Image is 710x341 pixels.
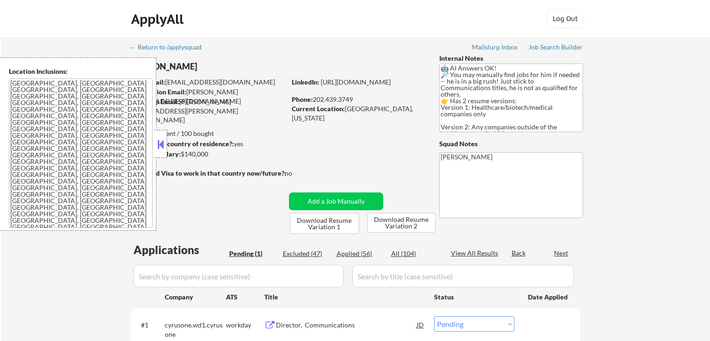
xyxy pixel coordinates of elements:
a: Mailslurp Inbox [472,43,519,53]
input: Search by company (case sensitive) [134,265,344,287]
strong: LinkedIn: [292,78,319,86]
div: Company [165,292,226,302]
div: All (104) [391,249,438,258]
div: Excluded (47) [283,249,330,258]
div: [PERSON_NAME][EMAIL_ADDRESS][PERSON_NAME][DOMAIN_NAME] [131,97,286,125]
div: yes [130,139,283,149]
strong: Will need Visa to work in that country now/future?: [131,169,286,177]
div: [PERSON_NAME] [131,61,323,72]
a: Job Search Builder [528,43,583,53]
div: Next [554,249,569,258]
div: Status [434,288,514,305]
button: Download Resume Variation 1 [290,213,359,234]
div: Squad Notes [439,139,583,149]
div: #1 [141,320,157,330]
div: Pending (1) [229,249,276,258]
div: Mailslurp Inbox [472,44,519,50]
a: ← Return to /applysquad [130,43,211,53]
div: Title [264,292,425,302]
div: Job Search Builder [528,44,583,50]
div: Applications [134,244,226,256]
a: [URL][DOMAIN_NAME] [321,78,391,86]
div: $140,000 [130,149,286,159]
div: Date Applied [528,292,569,302]
div: cyrusone.wd1.cyrusone [165,320,226,339]
div: ← Return to /applysquad [130,44,211,50]
div: [EMAIL_ADDRESS][DOMAIN_NAME] [131,78,286,87]
strong: Current Location: [292,105,345,113]
button: Download Resume Variation 2 [367,213,436,233]
div: ATS [226,292,264,302]
div: Internal Notes [439,54,583,63]
div: JD [416,316,425,333]
strong: Can work in country of residence?: [130,140,234,148]
input: Search by title (case sensitive) [352,265,574,287]
strong: Phone: [292,95,313,103]
div: 202.439.3749 [292,95,424,104]
div: ApplyAll [131,11,186,27]
div: [GEOGRAPHIC_DATA], [US_STATE] [292,104,424,122]
div: Applied (56) [337,249,383,258]
button: Add a Job Manually [289,192,383,210]
div: workday [226,320,264,330]
div: View All Results [451,249,501,258]
button: Log Out [547,9,584,28]
div: Location Inclusions: [9,67,153,76]
div: Director, Communications [276,320,417,330]
div: [PERSON_NAME][EMAIL_ADDRESS][DOMAIN_NAME] [131,87,286,106]
div: 56 sent / 100 bought [130,129,286,138]
div: Back [512,249,527,258]
div: no [285,169,311,178]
